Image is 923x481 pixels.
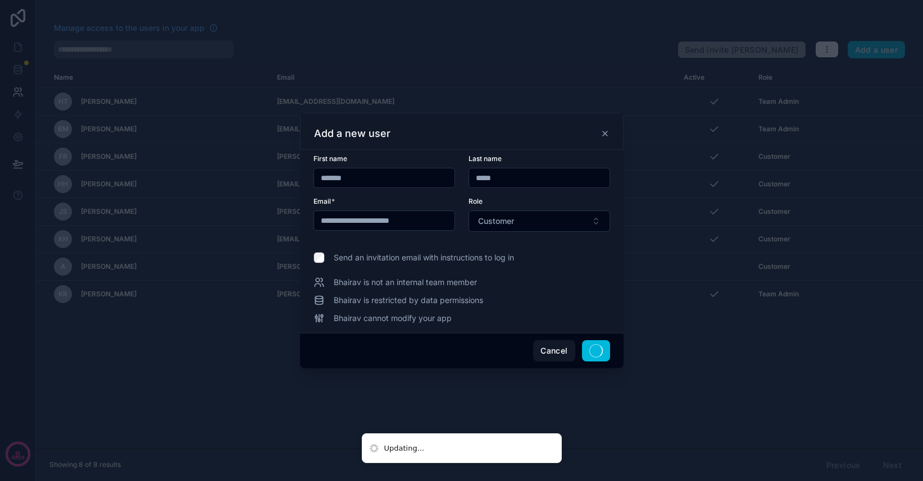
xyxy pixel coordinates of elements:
span: First name [313,154,347,163]
button: Select Button [469,210,610,232]
button: Cancel [533,340,575,361]
span: Bhairav cannot modify your app [334,313,452,324]
div: Updating... [384,443,425,454]
span: Send an invitation email with instructions to log in [334,252,514,263]
input: Send an invitation email with instructions to log in [313,252,325,263]
h3: Add a new user [314,127,390,140]
span: Bhairav is not an internal team member [334,277,477,288]
span: Role [469,197,483,205]
span: Customer [478,216,514,227]
span: Email [313,197,331,205]
span: Last name [469,154,502,163]
span: Bhairav is restricted by data permissions [334,295,483,306]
